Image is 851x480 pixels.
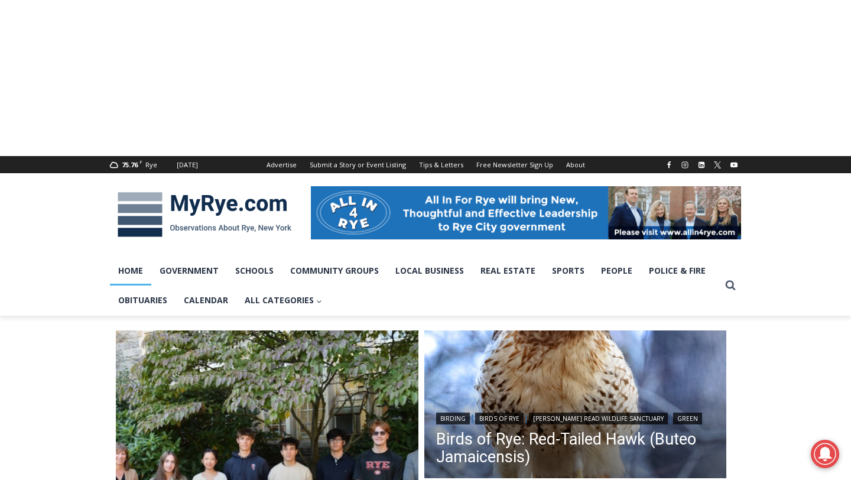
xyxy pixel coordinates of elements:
[387,256,472,286] a: Local Business
[412,156,470,173] a: Tips & Letters
[694,158,709,172] a: Linkedin
[110,256,720,316] nav: Primary Navigation
[151,256,227,286] a: Government
[678,158,692,172] a: Instagram
[673,413,702,424] a: Green
[472,256,544,286] a: Real Estate
[720,275,741,296] button: View Search Form
[110,256,151,286] a: Home
[177,160,198,170] div: [DATE]
[303,156,412,173] a: Submit a Story or Event Listing
[662,158,676,172] a: Facebook
[282,256,387,286] a: Community Groups
[122,160,138,169] span: 75.76
[245,294,322,307] span: All Categories
[139,158,142,165] span: F
[311,186,741,239] img: All in for Rye
[260,156,592,173] nav: Secondary Navigation
[176,286,236,315] a: Calendar
[475,413,524,424] a: Birds of Rye
[710,158,725,172] a: X
[436,430,715,466] a: Birds of Rye: Red-Tailed Hawk (Buteo Jamaicensis)
[110,184,299,245] img: MyRye.com
[641,256,714,286] a: Police & Fire
[145,160,157,170] div: Rye
[436,413,470,424] a: Birding
[227,256,282,286] a: Schools
[727,158,741,172] a: YouTube
[593,256,641,286] a: People
[436,410,715,424] div: | | |
[260,156,303,173] a: Advertise
[560,156,592,173] a: About
[529,413,668,424] a: [PERSON_NAME] Read Wildlife Sanctuary
[470,156,560,173] a: Free Newsletter Sign Up
[110,286,176,315] a: Obituaries
[544,256,593,286] a: Sports
[236,286,330,315] a: All Categories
